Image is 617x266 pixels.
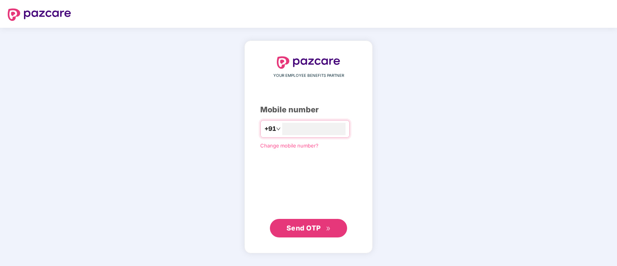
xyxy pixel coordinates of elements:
[286,224,321,232] span: Send OTP
[326,226,331,231] span: double-right
[264,124,276,134] span: +91
[260,104,357,116] div: Mobile number
[277,56,340,69] img: logo
[8,8,71,21] img: logo
[270,219,347,237] button: Send OTPdouble-right
[276,127,281,131] span: down
[273,73,344,79] span: YOUR EMPLOYEE BENEFITS PARTNER
[260,142,319,149] a: Change mobile number?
